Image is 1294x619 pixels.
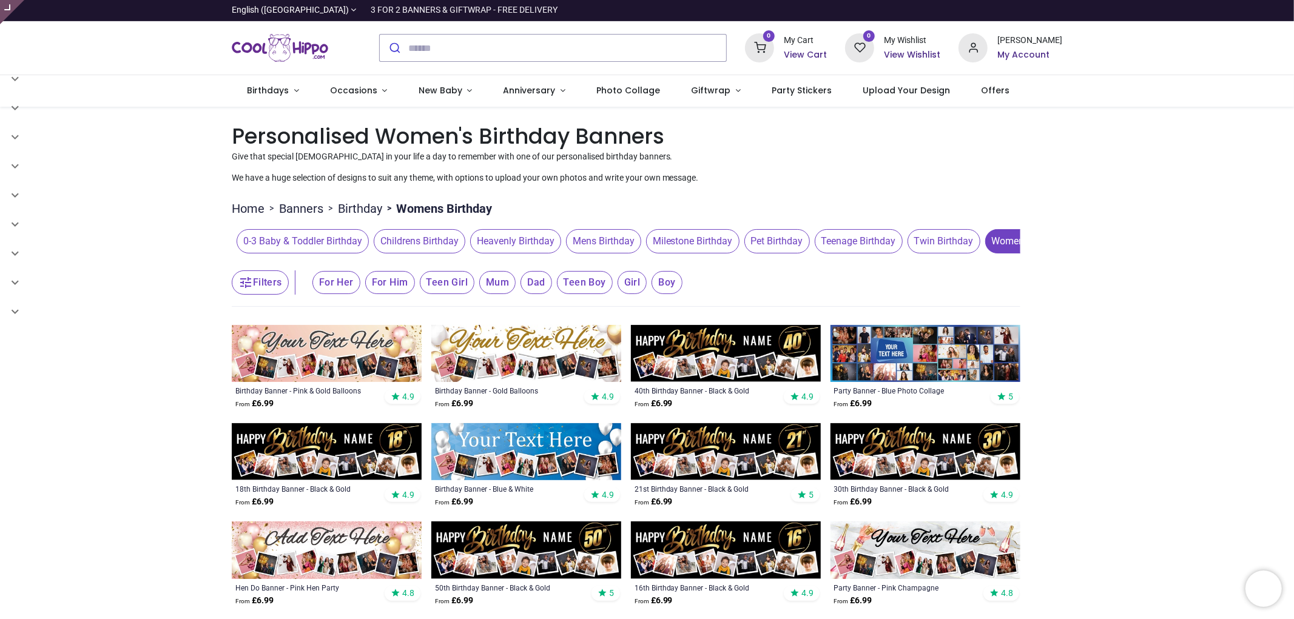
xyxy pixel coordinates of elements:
span: Dad [521,271,551,294]
a: English ([GEOGRAPHIC_DATA]) [232,4,357,16]
span: 4.9 [602,391,614,402]
h1: Personalised Women's Birthday Banners [232,121,1063,151]
img: Personalised Happy 30th Birthday Banner - Black & Gold - Custom Name & 9 Photo Upload [831,423,1020,480]
span: From [235,598,250,604]
div: Party Banner - Pink Champagne [834,583,980,592]
strong: £ 6.99 [235,398,274,410]
span: 4.8 [402,587,414,598]
a: Banners [279,200,323,217]
button: Teenage Birthday [810,229,903,253]
div: [PERSON_NAME] [997,35,1062,47]
button: Mens Birthday [561,229,641,253]
span: From [435,499,450,506]
a: Occasions [314,75,403,107]
strong: £ 6.99 [834,398,872,410]
strong: £ 6.99 [834,595,872,607]
span: From [834,499,849,506]
span: 5 [609,587,614,598]
img: Personalised Happy 18th Birthday Banner - Black & Gold - Custom Name & 9 Photo Upload [232,423,422,480]
span: 4.9 [801,587,814,598]
span: For Her [312,271,360,294]
span: > [382,202,396,215]
button: Filters [232,270,289,295]
a: 0 [745,42,774,52]
span: > [323,202,338,215]
span: Offers [982,84,1010,96]
img: Personalised Party Banner - Blue Photo Collage - Custom Text & 30 Photo Upload [831,325,1020,382]
img: Personalised Happy Birthday Banner - Blue & White - 9 Photo Upload [431,423,621,480]
span: Photo Collage [596,84,660,96]
span: Womens Birthday [985,229,1074,253]
a: New Baby [403,75,488,107]
div: My Wishlist [884,35,940,47]
a: Birthday [338,200,382,217]
span: From [635,598,649,604]
a: 21st Birthday Banner - Black & Gold [635,484,781,494]
span: 4.8 [1001,587,1013,598]
a: 50th Birthday Banner - Black & Gold [435,583,581,592]
li: Womens Birthday [382,200,492,217]
a: 30th Birthday Banner - Black & Gold [834,484,980,494]
span: Boy [652,271,682,294]
button: Childrens Birthday [369,229,465,253]
a: Birthday Banner - Gold Balloons [435,386,581,395]
p: Give that special [DEMOGRAPHIC_DATA] in your life a day to remember with one of our personalised ... [232,151,1063,163]
span: 4.9 [801,391,814,402]
span: From [635,499,649,506]
img: Personalised Happy 40th Birthday Banner - Black & Gold - Custom Name & 9 Photo Upload [631,325,821,382]
span: 4.9 [1001,489,1013,500]
a: Hen Do Banner - Pink Hen Party [235,583,382,592]
span: Girl [618,271,647,294]
iframe: Customer reviews powered by Trustpilot [807,4,1062,16]
span: Logo of Cool Hippo [232,31,329,65]
span: Milestone Birthday [646,229,740,253]
span: From [435,598,450,604]
strong: £ 6.99 [834,496,872,508]
div: 3 FOR 2 BANNERS & GIFTWRAP - FREE DELIVERY [371,4,558,16]
strong: £ 6.99 [435,398,473,410]
strong: £ 6.99 [435,595,473,607]
span: 0-3 Baby & Toddler Birthday [237,229,369,253]
sup: 0 [863,30,875,42]
span: > [265,202,279,215]
button: Womens Birthday [980,229,1074,253]
strong: £ 6.99 [635,496,673,508]
span: From [235,401,250,407]
span: 4.9 [402,489,414,500]
span: Childrens Birthday [374,229,465,253]
strong: £ 6.99 [235,595,274,607]
a: Birthdays [232,75,315,107]
span: 4.9 [402,391,414,402]
img: Personalised Hen Do Banner - Pink Hen Party - 9 Photo Upload [232,521,422,578]
span: Birthdays [247,84,289,96]
strong: £ 6.99 [635,595,673,607]
a: View Wishlist [884,49,940,61]
span: Occasions [330,84,377,96]
button: Pet Birthday [740,229,810,253]
button: Heavenly Birthday [465,229,561,253]
a: View Cart [784,49,827,61]
a: 18th Birthday Banner - Black & Gold [235,484,382,494]
span: Teenage Birthday [815,229,903,253]
img: Personalised Happy 50th Birthday Banner - Black & Gold - Custom Name & 9 Photo Upload [431,521,621,578]
strong: £ 6.99 [235,496,274,508]
a: Home [232,200,265,217]
div: 40th Birthday Banner - Black & Gold [635,386,781,395]
span: New Baby [419,84,462,96]
a: Anniversary [488,75,581,107]
img: Cool Hippo [232,31,329,65]
div: 16th Birthday Banner - Black & Gold [635,583,781,592]
span: From [635,401,649,407]
span: Pet Birthday [744,229,810,253]
img: Personalised Happy Birthday Banner - Pink & Gold Balloons - 9 Photo Upload [232,325,422,382]
a: My Account [997,49,1062,61]
iframe: Brevo live chat [1245,570,1282,607]
div: Birthday Banner - Blue & White [435,484,581,494]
